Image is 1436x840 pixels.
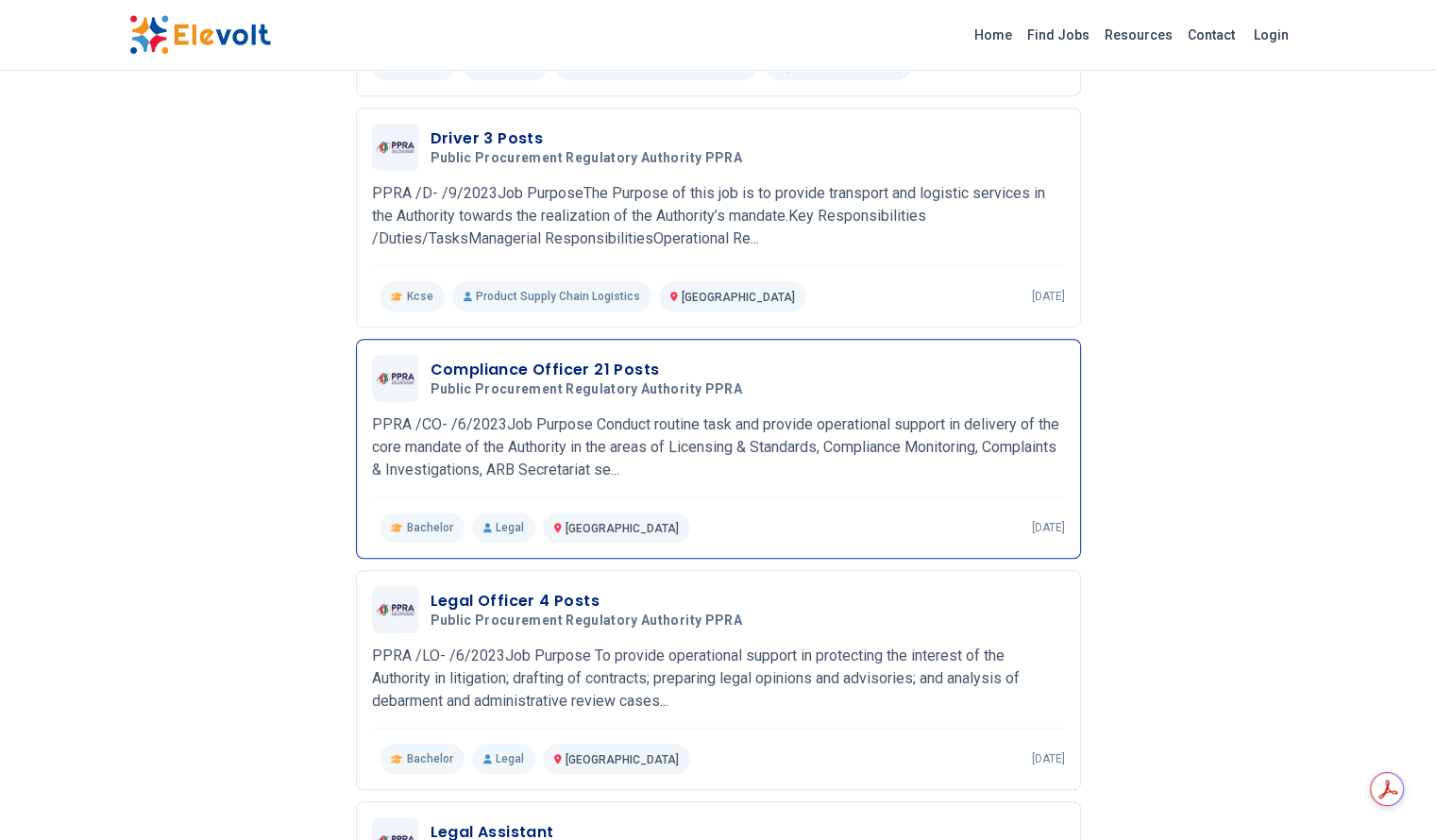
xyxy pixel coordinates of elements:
[372,182,1065,250] p: PPRA /D- /9/2023Job PurposeThe Purpose of this job is to provide transport and logistic services ...
[566,753,679,766] span: [GEOGRAPHIC_DATA]
[472,512,535,543] p: Legal
[372,645,1065,713] p: PPRA /LO- /6/2023Job Purpose To provide operational support in protecting the interest of the Aut...
[1032,520,1065,535] p: [DATE]
[431,381,742,398] span: Public Procurement Regulatory Authority PPRA
[372,586,1065,774] a: Public Procurement Regulatory Authority PPRALegal Officer 4 PostsPublic Procurement Regulatory Au...
[372,124,1065,311] a: Public Procurement Regulatory Authority PPRADriver 3 PostsPublic Procurement Regulatory Authority...
[472,744,535,774] p: Legal
[431,127,750,150] h3: Driver 3 Posts
[1111,85,1345,651] iframe: Advertisement
[431,359,750,381] h3: Compliance Officer 21 Posts
[1342,749,1436,840] iframe: Chat Widget
[372,355,1065,543] a: Public Procurement Regulatory Authority PPRACompliance Officer 21 PostsPublic Procurement Regulat...
[377,373,414,385] img: Public Procurement Regulatory Authority PPRA
[1032,289,1065,304] p: [DATE]
[452,281,651,311] p: Product Supply Chain Logistics
[682,291,795,304] span: [GEOGRAPHIC_DATA]
[431,613,742,630] span: Public Procurement Regulatory Authority PPRA
[407,751,453,766] span: Bachelor
[129,15,271,55] img: Elevolt
[1020,20,1097,50] a: Find Jobs
[431,590,750,613] h3: Legal Officer 4 Posts
[377,604,414,616] img: Public Procurement Regulatory Authority PPRA
[407,289,433,304] span: Kcse
[407,520,453,535] span: Bachelor
[1242,16,1300,54] a: Login
[372,413,1065,481] p: PPRA /CO- /6/2023Job Purpose Conduct routine task and provide operational support in delivery of ...
[377,142,414,154] img: Public Procurement Regulatory Authority PPRA
[1097,20,1180,50] a: Resources
[1032,751,1065,766] p: [DATE]
[967,20,1020,50] a: Home
[566,522,679,535] span: [GEOGRAPHIC_DATA]
[1180,20,1242,50] a: Contact
[431,150,742,167] span: Public Procurement Regulatory Authority PPRA
[129,85,363,651] iframe: Advertisement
